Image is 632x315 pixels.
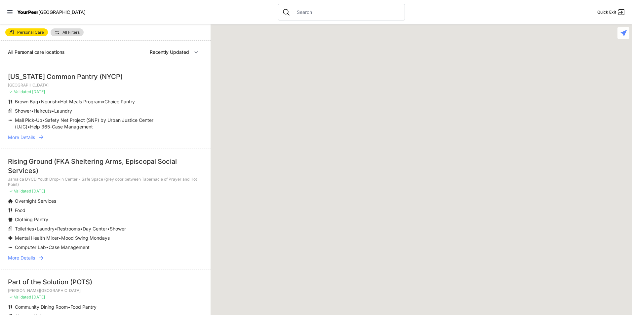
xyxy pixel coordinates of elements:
span: • [34,226,37,231]
span: Nourish [41,99,58,104]
span: Quick Exit [597,10,616,15]
span: Laundry [37,226,55,231]
span: • [31,108,34,114]
span: Shower [110,226,126,231]
span: • [42,117,45,123]
span: • [80,226,83,231]
span: Mail Pick-Up [15,117,42,123]
span: Shower [15,108,31,114]
span: Clothing Pantry [15,217,48,222]
span: • [38,99,41,104]
span: Help 365-Case Management [30,124,93,129]
span: Computer Lab [15,244,46,250]
a: More Details [8,255,203,261]
span: • [52,108,54,114]
span: ✓ Validated [9,89,31,94]
span: [DATE] [32,89,45,94]
span: Mood Swing Mondays [61,235,110,241]
span: Laundry [54,108,72,114]
span: Choice Pantry [104,99,135,104]
span: • [59,235,61,241]
span: Food Pantry [70,304,97,310]
span: Food [15,207,25,213]
span: • [46,244,49,250]
span: [GEOGRAPHIC_DATA] [38,9,86,15]
div: Rising Ground (FKA Sheltering Arms, Episcopal Social Services) [8,157,203,175]
span: Toiletries [15,226,34,231]
span: • [55,226,57,231]
span: Restrooms [57,226,80,231]
a: More Details [8,134,203,141]
p: [GEOGRAPHIC_DATA] [8,83,203,88]
span: Haircuts [34,108,52,114]
span: All Personal care locations [8,49,64,55]
span: Mental Health Mixer [15,235,59,241]
span: Community Dining Room [15,304,68,310]
span: ✓ Validated [9,189,31,193]
span: Day Center [83,226,107,231]
a: All Filters [51,28,84,36]
span: Safety Net Project (SNP) by Urban Justice Center (UJC) [15,117,153,129]
span: YourPeer [17,9,38,15]
span: Hot Meals Program [60,99,102,104]
a: Quick Exit [597,8,625,16]
a: Personal Care [5,28,48,36]
span: All Filters [62,30,80,34]
div: [US_STATE] Common Pantry (NYCP) [8,72,203,81]
span: • [68,304,70,310]
span: • [102,99,104,104]
span: More Details [8,255,35,261]
input: Search [293,9,401,16]
span: Personal Care [17,30,44,34]
span: • [27,124,30,129]
p: [PERSON_NAME][GEOGRAPHIC_DATA] [8,288,203,293]
span: [DATE] [32,295,45,299]
a: YourPeer[GEOGRAPHIC_DATA] [17,10,86,14]
span: Case Management [49,244,90,250]
span: Overnight Services [15,198,56,204]
div: Part of the Solution (POTS) [8,277,203,287]
span: [DATE] [32,189,45,193]
span: More Details [8,134,35,141]
span: Brown Bag [15,99,38,104]
span: • [58,99,60,104]
p: Jamaica DYCD Youth Drop-in Center - Safe Space (grey door between Tabernacle of Prayer and Hot Po... [8,177,203,187]
span: • [107,226,110,231]
span: ✓ Validated [9,295,31,299]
